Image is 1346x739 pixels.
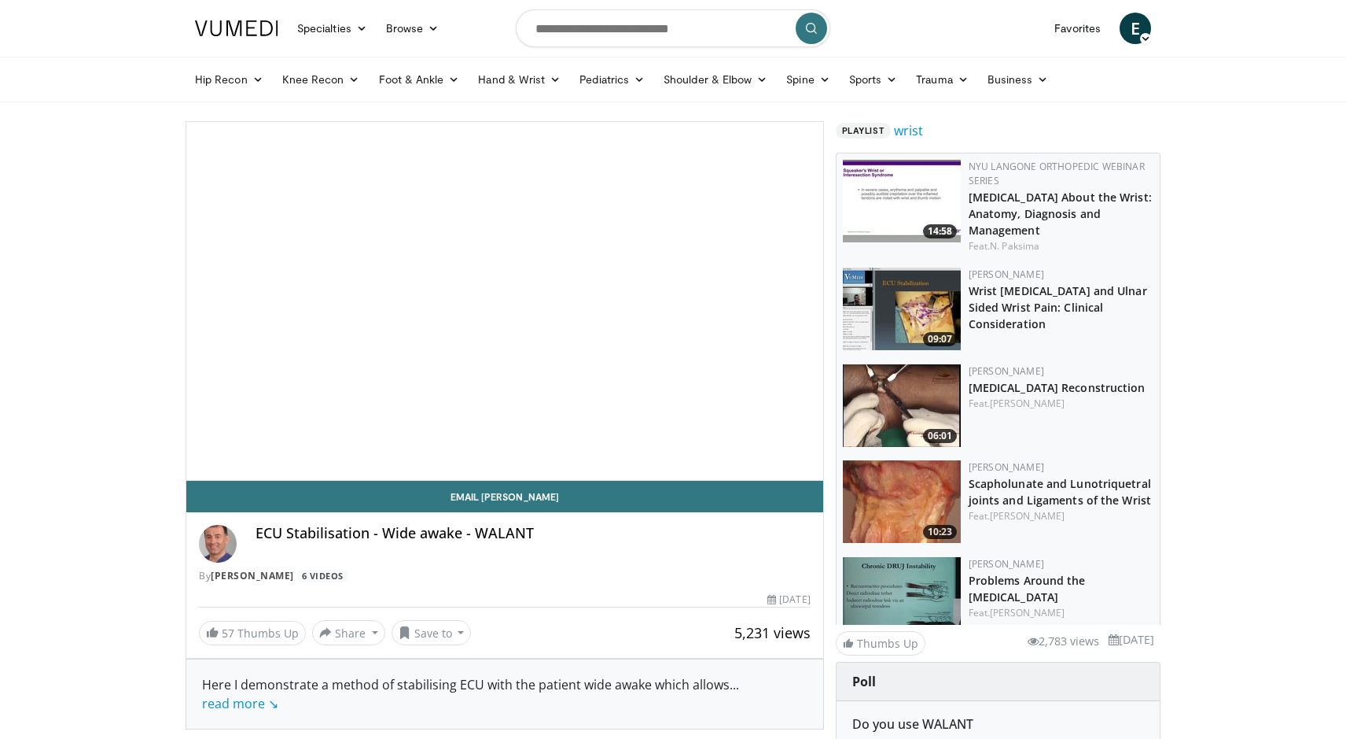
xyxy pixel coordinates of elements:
[969,573,1086,604] a: Problems Around the [MEDICAL_DATA]
[969,380,1146,395] a: [MEDICAL_DATA] Reconstruction
[186,122,823,481] video-js: Video Player
[469,64,570,95] a: Hand & Wrist
[1045,13,1110,44] a: Favorites
[969,509,1153,523] div: Feat.
[923,332,957,346] span: 09:07
[978,64,1058,95] a: Business
[186,64,273,95] a: Hip Recon
[570,64,654,95] a: Pediatrics
[256,525,811,542] h4: ECU Stabilisation - Wide awake - WALANT
[894,121,923,140] a: wrist
[990,509,1065,523] a: [PERSON_NAME]
[312,620,385,645] button: Share
[843,268,961,350] a: 09:07
[516,9,830,47] input: Search topics, interventions
[969,397,1153,411] div: Feat.
[199,621,306,645] a: 57 Thumbs Up
[1109,631,1154,648] li: [DATE]
[969,364,1044,378] a: [PERSON_NAME]
[923,525,957,539] span: 10:23
[923,224,957,238] span: 14:58
[370,64,469,95] a: Foot & Ankle
[734,623,811,642] span: 5,231 views
[288,13,377,44] a: Specialties
[1120,13,1151,44] a: E
[852,673,876,690] strong: Poll
[843,364,961,447] img: cb4205e3-c35a-46cb-befd-268a6fda9bca.150x105_q85_crop-smart_upscale.jpg
[767,593,810,607] div: [DATE]
[654,64,777,95] a: Shoulder & Elbow
[199,525,237,563] img: Avatar
[202,695,278,712] a: read more ↘
[990,397,1065,410] a: [PERSON_NAME]
[843,160,961,242] img: c4c1d092-43b2-48fe-8bcc-45cd10becbba.150x105_q85_crop-smart_upscale.jpg
[852,717,1144,732] h6: Do you use WALANT
[923,429,957,443] span: 06:01
[202,675,807,713] div: Here I demonstrate a method of stabilising ECU with the patient wide awake which allows
[202,676,739,712] span: ...
[377,13,449,44] a: Browse
[990,606,1065,619] a: [PERSON_NAME]
[843,460,961,543] a: 10:23
[843,160,961,242] a: 14:58
[843,268,961,350] img: 32c611a1-9e18-460a-9704-3f93f6332ea1.150x105_q85_crop-smart_upscale.jpg
[969,239,1153,253] div: Feat.
[843,557,961,640] img: bbb4fcc0-f4d3-431b-87df-11a0caa9bf74.150x105_q85_crop-smart_upscale.jpg
[296,570,348,583] a: 6 Videos
[273,64,370,95] a: Knee Recon
[843,364,961,447] a: 06:01
[211,569,294,582] a: [PERSON_NAME]
[836,631,925,656] a: Thumbs Up
[840,64,907,95] a: Sports
[195,20,278,36] img: VuMedi Logo
[392,620,472,645] button: Save to
[186,481,823,512] a: Email [PERSON_NAME]
[843,460,961,543] img: cb3a014f-04b1-48f8-9798-01390187ffc6.150x105_q85_crop-smart_upscale.jpg
[836,123,891,139] span: Playlist
[969,190,1152,238] a: [MEDICAL_DATA] About the Wrist: Anatomy, Diagnosis and Management
[923,622,957,636] span: 33:58
[969,268,1044,281] a: [PERSON_NAME]
[199,569,811,583] div: By
[969,476,1151,508] a: Scapholunate and Lunotriquetral joints and Ligaments of the Wrist
[222,626,234,641] span: 57
[969,557,1044,571] a: [PERSON_NAME]
[969,606,1153,620] div: Feat.
[843,557,961,640] a: 33:58
[1028,633,1099,650] li: 2,783 views
[777,64,839,95] a: Spine
[907,64,978,95] a: Trauma
[990,239,1039,253] a: N. Paksima
[969,283,1147,331] a: Wrist [MEDICAL_DATA] and Ulnar Sided Wrist Pain: Clinical Consideration
[969,460,1044,474] a: [PERSON_NAME]
[969,160,1145,187] a: NYU Langone Orthopedic Webinar Series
